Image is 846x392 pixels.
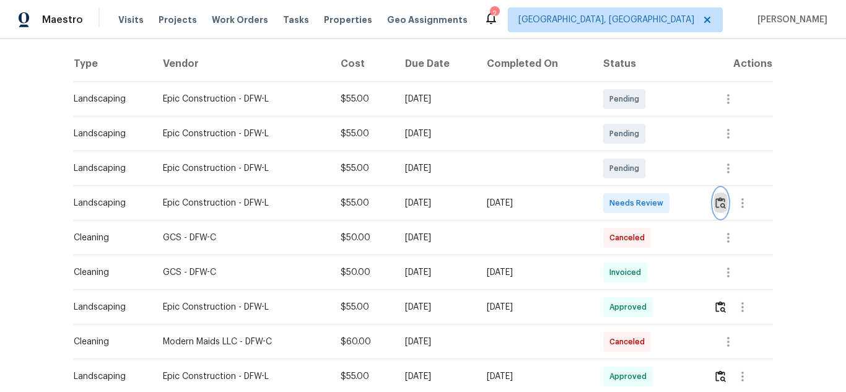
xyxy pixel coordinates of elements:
[405,128,468,140] div: [DATE]
[593,47,703,82] th: Status
[283,15,309,24] span: Tasks
[163,93,321,105] div: Epic Construction - DFW-L
[609,197,668,209] span: Needs Review
[713,292,728,322] button: Review Icon
[74,301,143,313] div: Landscaping
[387,14,468,26] span: Geo Assignments
[341,162,385,175] div: $55.00
[405,162,468,175] div: [DATE]
[609,301,652,313] span: Approved
[405,301,468,313] div: [DATE]
[163,128,321,140] div: Epic Construction - DFW-L
[163,301,321,313] div: Epic Construction - DFW-L
[163,336,321,348] div: Modern Maids LLC - DFW-C
[704,47,773,82] th: Actions
[405,93,468,105] div: [DATE]
[324,14,372,26] span: Properties
[74,162,143,175] div: Landscaping
[477,47,593,82] th: Completed On
[487,301,583,313] div: [DATE]
[341,266,385,279] div: $50.00
[487,197,583,209] div: [DATE]
[405,370,468,383] div: [DATE]
[163,197,321,209] div: Epic Construction - DFW-L
[715,370,726,382] img: Review Icon
[395,47,478,82] th: Due Date
[752,14,827,26] span: [PERSON_NAME]
[715,197,726,209] img: Review Icon
[163,162,321,175] div: Epic Construction - DFW-L
[74,370,143,383] div: Landscaping
[341,128,385,140] div: $55.00
[42,14,83,26] span: Maestro
[74,197,143,209] div: Landscaping
[405,336,468,348] div: [DATE]
[487,370,583,383] div: [DATE]
[490,7,499,20] div: 2
[74,266,143,279] div: Cleaning
[159,14,197,26] span: Projects
[609,370,652,383] span: Approved
[715,301,726,313] img: Review Icon
[609,93,644,105] span: Pending
[74,128,143,140] div: Landscaping
[163,266,321,279] div: GCS - DFW-C
[341,336,385,348] div: $60.00
[609,266,646,279] span: Invoiced
[163,370,321,383] div: Epic Construction - DFW-L
[341,93,385,105] div: $55.00
[118,14,144,26] span: Visits
[518,14,694,26] span: [GEOGRAPHIC_DATA], [GEOGRAPHIC_DATA]
[609,128,644,140] span: Pending
[341,301,385,313] div: $55.00
[153,47,331,82] th: Vendor
[331,47,395,82] th: Cost
[713,362,728,391] button: Review Icon
[341,197,385,209] div: $55.00
[609,162,644,175] span: Pending
[609,336,650,348] span: Canceled
[74,232,143,244] div: Cleaning
[405,266,468,279] div: [DATE]
[74,336,143,348] div: Cleaning
[405,197,468,209] div: [DATE]
[405,232,468,244] div: [DATE]
[163,232,321,244] div: GCS - DFW-C
[212,14,268,26] span: Work Orders
[609,232,650,244] span: Canceled
[341,370,385,383] div: $55.00
[487,266,583,279] div: [DATE]
[73,47,153,82] th: Type
[713,188,728,218] button: Review Icon
[74,93,143,105] div: Landscaping
[341,232,385,244] div: $50.00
